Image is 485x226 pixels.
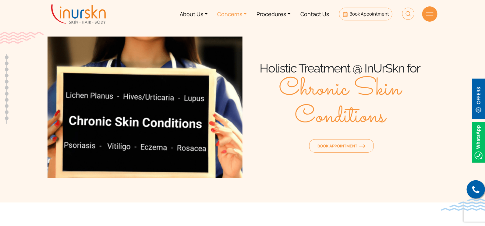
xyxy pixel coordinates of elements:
img: hamLine.svg [426,12,434,16]
a: Procedures [252,2,296,25]
img: HeaderSearch [402,8,414,20]
img: Whatsappicon [472,122,485,163]
a: Concerns [213,2,252,25]
a: About Us [175,2,213,25]
img: orange-arrow [359,144,366,148]
span: Book Appointment [349,11,389,17]
img: offerBt [472,79,485,119]
a: Whatsappicon [472,139,485,145]
a: Contact Us [296,2,334,25]
span: Book Appointment [317,143,366,149]
h1: Chronic Skin Conditions [242,76,437,131]
img: bluewave [441,199,485,211]
a: Book Appointmentorange-arrow [309,139,374,153]
div: Holistic Treatment @ InUrSkn for [242,61,437,76]
img: inurskn-logo [51,4,106,24]
a: Book Appointment [339,8,392,20]
img: Banner Image [48,37,242,178]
